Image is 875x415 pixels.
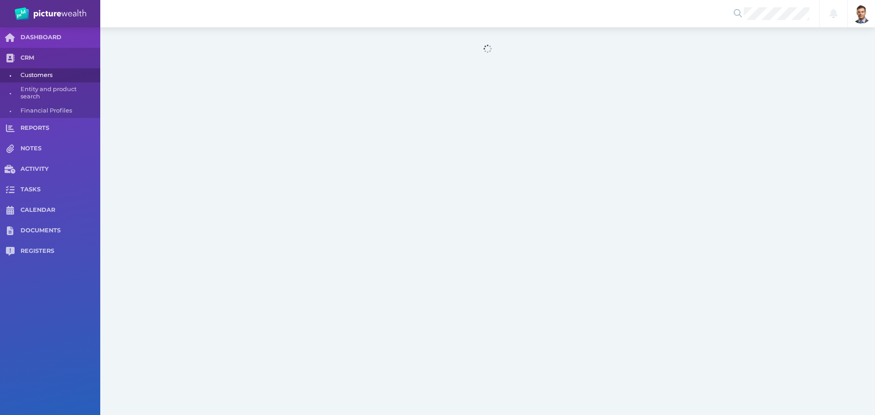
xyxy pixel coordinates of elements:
[21,165,100,173] span: ACTIVITY
[21,68,97,82] span: Customers
[21,247,100,255] span: REGISTERS
[21,206,100,214] span: CALENDAR
[21,145,100,153] span: NOTES
[21,124,100,132] span: REPORTS
[21,82,97,104] span: Entity and product search
[21,186,100,194] span: TASKS
[21,104,97,118] span: Financial Profiles
[21,227,100,235] span: DOCUMENTS
[21,34,100,41] span: DASHBOARD
[21,54,100,62] span: CRM
[15,7,86,20] img: PW
[851,4,871,24] img: Brad Bond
